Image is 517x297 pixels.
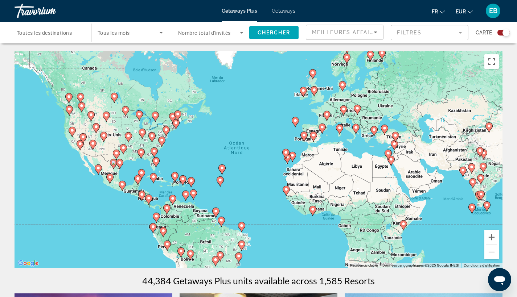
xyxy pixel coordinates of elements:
span: fr [432,9,438,14]
span: Tous les mois [98,30,130,36]
button: Filter [391,25,468,41]
h1: 44,384 Getaways Plus units available across 1,585 Resorts [142,275,375,286]
button: User Menu [484,3,502,18]
span: Carte [476,28,492,38]
span: EUR [456,9,466,14]
a: Conditions d'utilisation (s'ouvre dans un nouvel onglet) [464,263,500,267]
a: Getaways [272,8,295,14]
a: Getaways Plus [222,8,257,14]
button: Chercher [249,26,299,39]
span: Chercher [258,30,291,35]
button: Passer en plein écran [484,54,499,69]
img: Google [16,259,40,268]
button: Zoom avant [484,230,499,244]
a: Travorium [15,1,87,20]
span: Données cartographiques ©2025 Google, INEGI [382,263,459,267]
button: Zoom arrière [484,245,499,259]
mat-select: Sort by [312,28,377,37]
span: Toutes les destinations [17,30,72,36]
span: Meilleures affaires [312,29,382,35]
button: Change currency [456,6,473,17]
button: Raccourcis clavier [350,263,378,268]
iframe: Bouton de lancement de la fenêtre de messagerie [488,268,511,291]
span: EB [489,7,497,14]
a: Ouvrir cette zone dans Google Maps (dans une nouvelle fenêtre) [16,259,40,268]
span: Nombre total d'invités [178,30,231,36]
button: Change language [432,6,445,17]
